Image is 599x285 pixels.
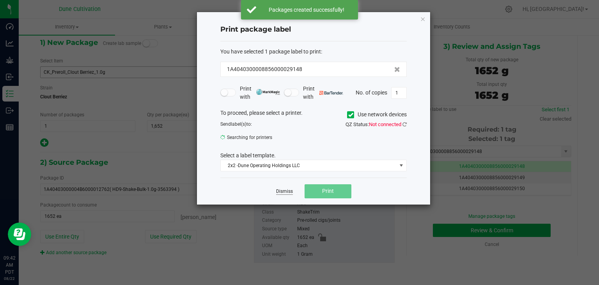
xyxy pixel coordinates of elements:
[240,85,280,101] span: Print with
[347,110,407,119] label: Use network devices
[220,48,321,55] span: You have selected 1 package label to print
[231,121,246,127] span: label(s)
[369,121,401,127] span: Not connected
[346,121,407,127] span: QZ Status:
[322,188,334,194] span: Print
[220,48,407,56] div: :
[303,85,343,101] span: Print with
[221,160,397,171] span: 2x2 -Dune Operating Holdings LLC
[214,151,413,160] div: Select a label template.
[261,6,352,14] div: Packages created successfully!
[220,25,407,35] h4: Print package label
[220,121,252,127] span: Send to:
[8,223,31,246] iframe: Resource center
[256,89,280,95] img: mark_magic_cybra.png
[214,109,413,121] div: To proceed, please select a printer.
[356,89,387,95] span: No. of copies
[220,132,308,143] span: Searching for printers
[227,65,302,73] span: 1A4040300008856000029148
[276,188,293,195] a: Dismiss
[319,91,343,95] img: bartender.png
[305,184,351,198] button: Print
